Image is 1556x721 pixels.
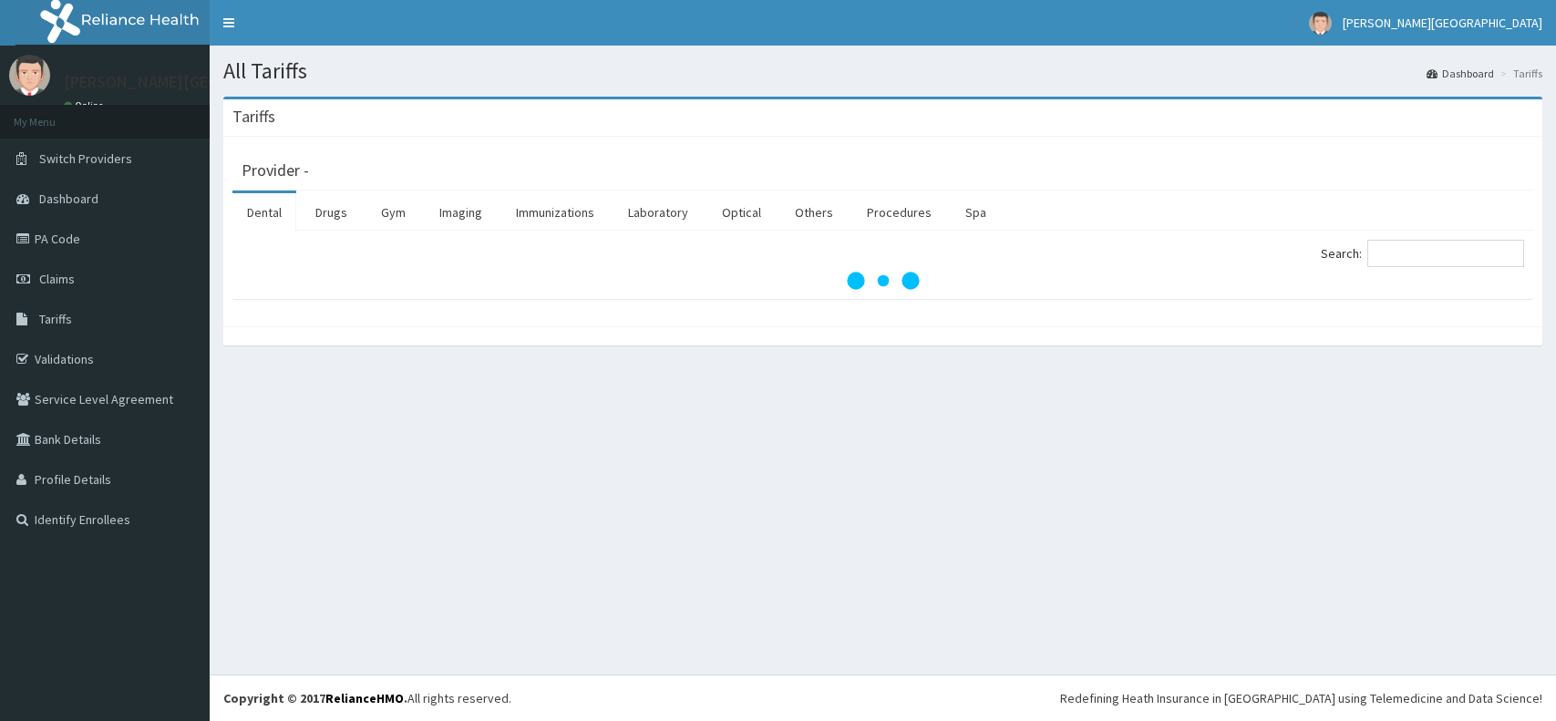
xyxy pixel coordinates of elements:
[210,675,1556,721] footer: All rights reserved.
[39,191,98,207] span: Dashboard
[951,193,1001,232] a: Spa
[1367,240,1524,267] input: Search:
[64,74,334,90] p: [PERSON_NAME][GEOGRAPHIC_DATA]
[39,150,132,167] span: Switch Providers
[1060,689,1542,707] div: Redefining Heath Insurance in [GEOGRAPHIC_DATA] using Telemedicine and Data Science!
[852,193,946,232] a: Procedures
[366,193,420,232] a: Gym
[325,690,404,706] a: RelianceHMO
[39,271,75,287] span: Claims
[707,193,776,232] a: Optical
[1321,240,1524,267] label: Search:
[1309,12,1332,35] img: User Image
[242,162,309,179] h3: Provider -
[223,59,1542,83] h1: All Tariffs
[847,244,920,317] svg: audio-loading
[223,690,407,706] strong: Copyright © 2017 .
[1427,66,1494,81] a: Dashboard
[232,193,296,232] a: Dental
[39,311,72,327] span: Tariffs
[1343,15,1542,31] span: [PERSON_NAME][GEOGRAPHIC_DATA]
[425,193,497,232] a: Imaging
[232,108,275,125] h3: Tariffs
[1496,66,1542,81] li: Tariffs
[301,193,362,232] a: Drugs
[613,193,703,232] a: Laboratory
[501,193,609,232] a: Immunizations
[9,55,50,96] img: User Image
[780,193,848,232] a: Others
[64,99,108,112] a: Online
